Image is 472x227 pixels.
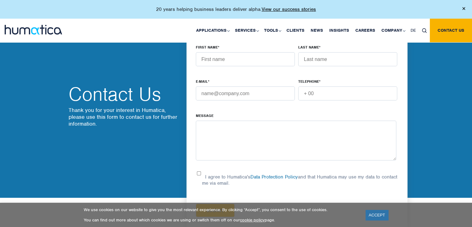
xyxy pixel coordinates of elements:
input: Last name [298,52,397,66]
span: Message [196,113,214,118]
a: Applications [193,19,232,42]
a: Contact us [430,19,472,42]
a: News [308,19,326,42]
a: Clients [283,19,308,42]
a: Insights [326,19,352,42]
a: Company [378,19,407,42]
input: name@company.com [196,86,295,100]
a: Data Protection Policy [250,174,298,180]
h2: Contact Us [69,85,180,104]
span: DE [411,28,416,33]
p: We use cookies on our website to give you the most relevant experience. By clicking “Accept”, you... [84,207,358,212]
p: Thank you for your interest in Humatica, please use this form to contact us for further information. [69,107,180,127]
a: View our success stories [262,6,316,12]
span: TELEPHONE [298,79,319,84]
input: + 00 [298,86,397,100]
a: cookie policy [240,217,265,223]
a: Services [232,19,261,42]
p: You can find out more about which cookies we are using or switch them off on our page. [84,217,358,223]
p: I agree to Humatica's and that Humatica may use my data to contact me via email. [202,174,397,186]
img: search_icon [422,28,427,33]
a: Careers [352,19,378,42]
input: I agree to Humatica'sData Protection Policyand that Humatica may use my data to contact me via em... [196,171,202,175]
span: FIRST NAME [196,45,218,50]
a: DE [407,19,419,42]
a: ACCEPT [366,210,388,220]
a: Tools [261,19,283,42]
img: logo [5,25,62,35]
span: E-MAIL [196,79,208,84]
input: First name [196,52,295,66]
span: LAST NAME [298,45,319,50]
p: 20 years helping business leaders deliver alpha. [156,6,316,12]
